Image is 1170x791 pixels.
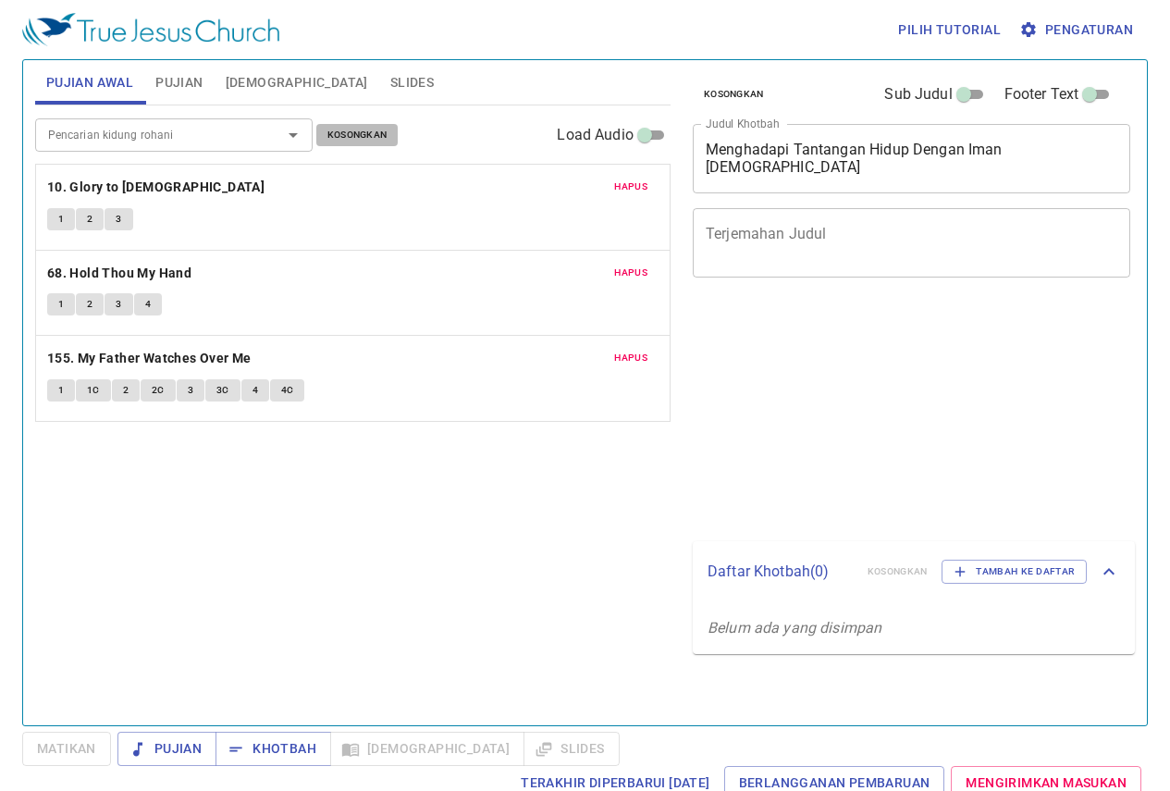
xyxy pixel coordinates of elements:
span: 4C [281,382,294,399]
button: Kosongkan [693,83,775,105]
span: Pujian [132,737,202,760]
button: 3C [205,379,240,402]
span: 1 [58,211,64,228]
div: Daftar Khotbah(0)KosongkanTambah ke Daftar [693,541,1135,602]
button: 10. Glory to [DEMOGRAPHIC_DATA] [47,176,268,199]
span: Pujian [155,71,203,94]
span: Kosongkan [327,127,388,143]
span: 2 [87,211,92,228]
span: 2 [87,296,92,313]
button: 2 [112,379,140,402]
span: Pengaturan [1023,19,1133,42]
span: 1C [87,382,100,399]
button: 3 [177,379,204,402]
button: 1C [76,379,111,402]
button: 1 [47,379,75,402]
span: 3 [116,296,121,313]
span: 3 [116,211,121,228]
span: Hapus [614,350,647,366]
button: 68. Hold Thou My Hand [47,262,195,285]
span: 2 [123,382,129,399]
span: Kosongkan [704,86,764,103]
button: 4C [270,379,305,402]
button: Kosongkan [316,124,399,146]
button: 155. My Father Watches Over Me [47,347,254,370]
span: 1 [58,296,64,313]
button: Tambah ke Daftar [942,560,1087,584]
button: Pengaturan [1016,13,1140,47]
span: Tambah ke Daftar [954,563,1075,580]
button: 4 [134,293,162,315]
img: True Jesus Church [22,13,279,46]
button: 2C [141,379,176,402]
b: 10. Glory to [DEMOGRAPHIC_DATA] [47,176,265,199]
span: Footer Text [1004,83,1079,105]
span: 3 [188,382,193,399]
iframe: from-child [685,297,1045,535]
span: Khotbah [230,737,316,760]
span: 1 [58,382,64,399]
button: Khotbah [216,732,331,766]
button: Open [280,122,306,148]
button: 1 [47,293,75,315]
span: Pilih tutorial [898,19,1001,42]
button: 2 [76,293,104,315]
button: 3 [105,208,132,230]
b: 68. Hold Thou My Hand [47,262,191,285]
i: Belum ada yang disimpan [708,619,881,637]
span: 4 [252,382,258,399]
span: Pujian Awal [46,71,133,94]
p: Daftar Khotbah ( 0 ) [708,561,853,583]
button: 2 [76,208,104,230]
button: Hapus [603,347,659,369]
span: Hapus [614,179,647,195]
span: 3C [216,382,229,399]
button: 1 [47,208,75,230]
span: Load Audio [557,124,634,146]
button: 4 [241,379,269,402]
span: Slides [390,71,434,94]
button: 3 [105,293,132,315]
button: Hapus [603,262,659,284]
button: Pujian [117,732,216,766]
b: 155. My Father Watches Over Me [47,347,252,370]
button: Hapus [603,176,659,198]
span: 4 [145,296,151,313]
span: 2C [152,382,165,399]
span: Hapus [614,265,647,281]
span: Sub Judul [884,83,952,105]
span: [DEMOGRAPHIC_DATA] [226,71,368,94]
textarea: Menghadapi Tantangan Hidup Dengan Iman [DEMOGRAPHIC_DATA] [706,141,1117,176]
button: Pilih tutorial [891,13,1008,47]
